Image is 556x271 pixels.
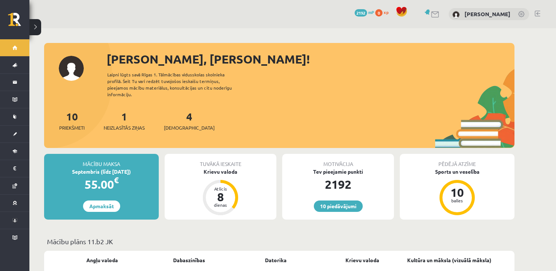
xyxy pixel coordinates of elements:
[173,256,205,264] a: Dabaszinības
[384,9,388,15] span: xp
[375,9,383,17] span: 0
[400,168,514,216] a: Sports un veselība 10 balles
[107,71,245,98] div: Laipni lūgts savā Rīgas 1. Tālmācības vidusskolas skolnieka profilā. Šeit Tu vari redzēt tuvojošo...
[368,9,374,15] span: mP
[44,168,159,176] div: Septembris (līdz [DATE])
[282,154,394,168] div: Motivācija
[86,256,118,264] a: Angļu valoda
[446,198,468,203] div: balles
[375,9,392,15] a: 0 xp
[452,11,460,18] img: Anastasija Katkova
[47,236,512,246] p: Mācību plāns 11.b2 JK
[83,200,120,212] a: Apmaksāt
[345,256,379,264] a: Krievu valoda
[164,124,215,131] span: [DEMOGRAPHIC_DATA]
[355,9,374,15] a: 2192 mP
[282,176,394,193] div: 2192
[114,175,119,185] span: €
[164,110,215,131] a: 4[DEMOGRAPHIC_DATA]
[209,187,232,191] div: Atlicis
[355,9,367,17] span: 2192
[464,10,510,18] a: [PERSON_NAME]
[400,154,514,168] div: Pēdējā atzīme
[209,191,232,203] div: 8
[209,203,232,207] div: dienas
[446,187,468,198] div: 10
[44,176,159,193] div: 55.00
[282,168,394,176] div: Tev pieejamie punkti
[165,154,276,168] div: Tuvākā ieskaite
[165,168,276,216] a: Krievu valoda Atlicis 8 dienas
[407,256,491,264] a: Kultūra un māksla (vizuālā māksla)
[314,200,363,212] a: 10 piedāvājumi
[165,168,276,176] div: Krievu valoda
[59,124,85,131] span: Priekšmeti
[104,124,145,131] span: Neizlasītās ziņas
[107,50,514,68] div: [PERSON_NAME], [PERSON_NAME]!
[59,110,85,131] a: 10Priekšmeti
[400,168,514,176] div: Sports un veselība
[44,154,159,168] div: Mācību maksa
[8,13,29,31] a: Rīgas 1. Tālmācības vidusskola
[104,110,145,131] a: 1Neizlasītās ziņas
[265,256,287,264] a: Datorika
